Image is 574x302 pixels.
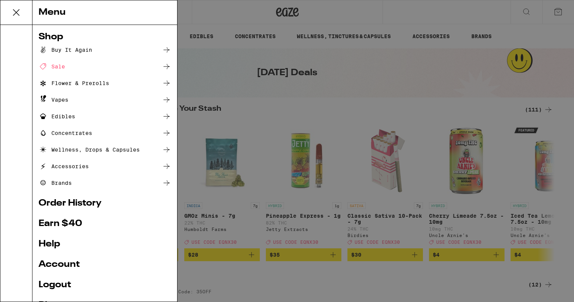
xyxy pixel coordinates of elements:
[39,62,65,71] div: Sale
[5,5,54,11] span: Hi. Need any help?
[39,129,92,138] div: Concentrates
[39,112,171,121] a: Edibles
[39,162,89,171] div: Accessories
[32,0,177,25] div: Menu
[39,240,171,249] a: Help
[39,162,171,171] a: Accessories
[39,112,75,121] div: Edibles
[39,178,171,187] a: Brands
[39,145,171,154] a: Wellness, Drops & Capsules
[39,45,92,54] div: Buy It Again
[39,178,72,187] div: Brands
[39,145,140,154] div: Wellness, Drops & Capsules
[39,62,171,71] a: Sale
[39,79,109,88] div: Flower & Prerolls
[39,45,171,54] a: Buy It Again
[39,260,171,269] a: Account
[39,219,171,228] a: Earn $ 40
[39,95,68,104] div: Vapes
[39,95,171,104] a: Vapes
[39,280,171,290] a: Logout
[39,129,171,138] a: Concentrates
[39,79,171,88] a: Flower & Prerolls
[39,33,171,42] a: Shop
[39,199,171,208] a: Order History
